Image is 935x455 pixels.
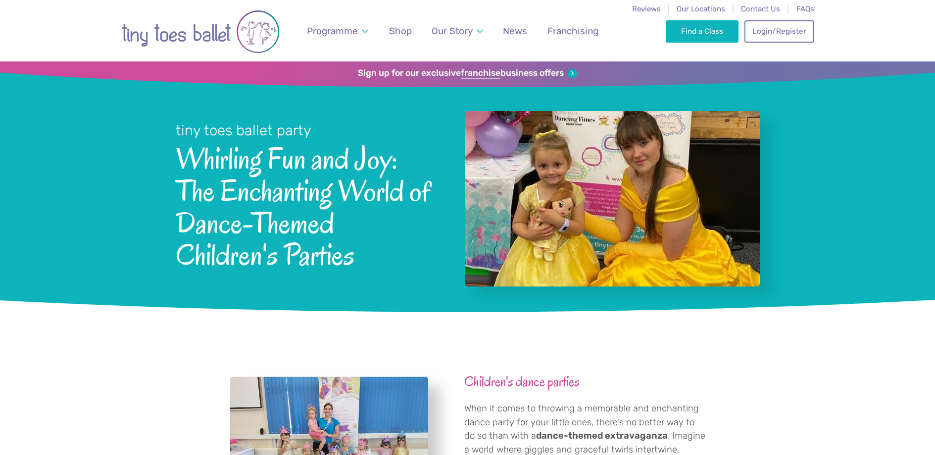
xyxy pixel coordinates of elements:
strong: franchise [461,68,500,79]
a: Our Locations [677,4,725,13]
span: News [503,25,527,37]
a: Find a Class [666,20,738,42]
span: Whirling Fun and Joy: The Enchanting World of Dance-Themed Children's Parties [176,140,439,272]
img: tiny toes ballet [121,9,280,54]
a: Shop [385,19,417,43]
a: Sign up for our exclusivefranchisebusiness offers [358,68,577,79]
a: Our Story [427,19,488,43]
span: Shop [389,25,412,37]
span: Programme [307,25,358,37]
a: Franchising [542,19,603,43]
a: Login/Register [744,20,814,42]
h3: Children's dance parties [464,373,705,391]
strong: dance-themed extravaganza [536,430,668,441]
span: Franchising [547,25,598,37]
a: Programme [302,19,373,43]
a: FAQs [796,4,814,13]
a: News [498,19,532,43]
a: Contact Us [741,4,780,13]
small: tiny toes ballet party [176,122,311,139]
a: Reviews [632,4,661,13]
span: Our Story [432,25,473,37]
